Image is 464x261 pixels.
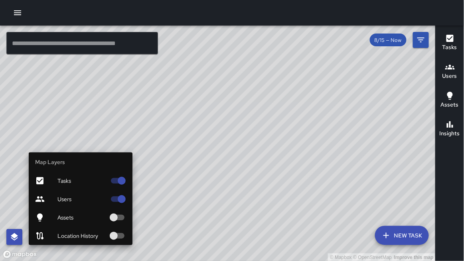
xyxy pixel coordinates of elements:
button: Tasks [436,29,464,57]
div: Location History [29,227,132,245]
div: Users [29,190,132,208]
button: Assets [436,86,464,115]
span: Location History [57,232,106,240]
h6: Tasks [442,43,457,52]
button: New Task [375,226,429,245]
span: Assets [57,214,106,221]
button: Filters [413,32,429,48]
span: 8/15 — Now [370,37,407,43]
div: Tasks [29,172,132,190]
div: Assets [29,208,132,227]
h6: Assets [441,101,459,109]
li: Map Layers [29,152,132,172]
span: Users [57,195,106,203]
button: Users [436,57,464,86]
button: Insights [436,115,464,144]
h6: Insights [440,129,460,138]
span: Tasks [57,177,106,185]
h6: Users [442,72,457,81]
